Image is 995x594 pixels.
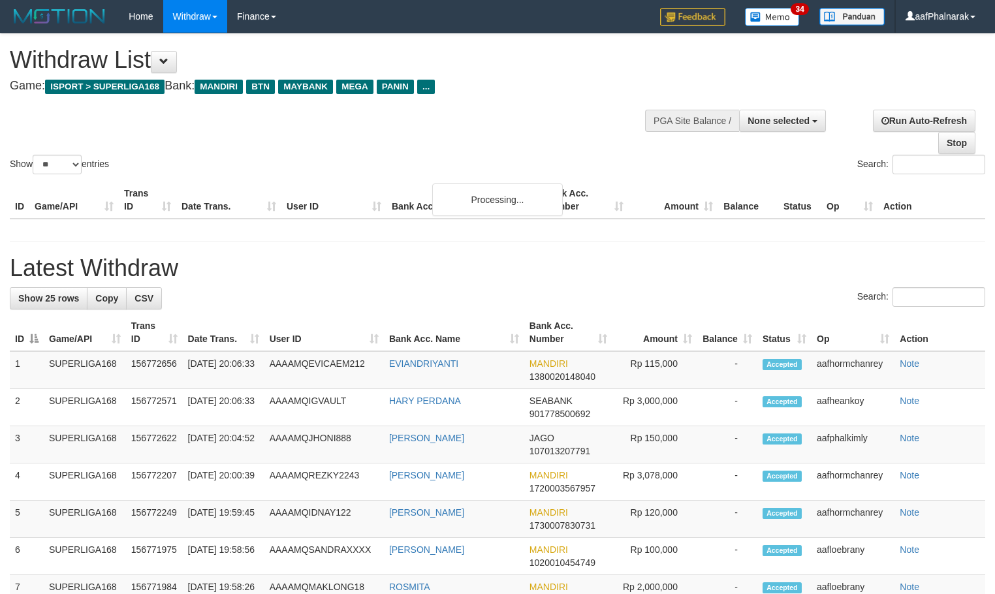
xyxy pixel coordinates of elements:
[10,426,44,463] td: 3
[377,80,414,94] span: PANIN
[697,463,757,501] td: -
[264,314,384,351] th: User ID: activate to sort column ascending
[524,314,612,351] th: Bank Acc. Number: activate to sort column ascending
[389,396,461,406] a: HARY PERDANA
[763,582,802,593] span: Accepted
[529,470,568,480] span: MANDIRI
[10,255,985,281] h1: Latest Withdraw
[195,80,243,94] span: MANDIRI
[763,471,802,482] span: Accepted
[10,501,44,538] td: 5
[900,433,919,443] a: Note
[126,501,183,538] td: 156772249
[697,351,757,389] td: -
[900,582,919,592] a: Note
[10,7,109,26] img: MOTION_logo.png
[529,446,590,456] span: Copy 107013207791 to clipboard
[126,538,183,575] td: 156771975
[417,80,435,94] span: ...
[278,80,333,94] span: MAYBANK
[183,501,264,538] td: [DATE] 19:59:45
[246,80,275,94] span: BTN
[812,538,894,575] td: aafloebrany
[126,351,183,389] td: 156772656
[389,507,464,518] a: [PERSON_NAME]
[529,544,568,555] span: MANDIRI
[44,426,126,463] td: SUPERLIGA168
[900,470,919,480] a: Note
[900,507,919,518] a: Note
[10,80,650,93] h4: Game: Bank:
[857,155,985,174] label: Search:
[384,314,524,351] th: Bank Acc. Name: activate to sort column ascending
[389,470,464,480] a: [PERSON_NAME]
[126,389,183,426] td: 156772571
[612,538,697,575] td: Rp 100,000
[10,351,44,389] td: 1
[126,314,183,351] th: Trans ID: activate to sort column ascending
[873,110,975,132] a: Run Auto-Refresh
[126,426,183,463] td: 156772622
[812,389,894,426] td: aafheankoy
[18,293,79,304] span: Show 25 rows
[739,110,826,132] button: None selected
[745,8,800,26] img: Button%20Memo.svg
[264,389,384,426] td: AAAAMQIGVAULT
[183,389,264,426] td: [DATE] 20:06:33
[539,181,629,219] th: Bank Acc. Number
[10,389,44,426] td: 2
[87,287,127,309] a: Copy
[894,314,985,351] th: Action
[529,483,595,493] span: Copy 1720003567957 to clipboard
[529,557,595,568] span: Copy 1020010454749 to clipboard
[892,155,985,174] input: Search:
[126,463,183,501] td: 156772207
[645,110,739,132] div: PGA Site Balance /
[812,501,894,538] td: aafhormchanrey
[389,582,430,592] a: ROSMITA
[697,538,757,575] td: -
[763,545,802,556] span: Accepted
[529,582,568,592] span: MANDIRI
[264,501,384,538] td: AAAAMQIDNAY122
[529,507,568,518] span: MANDIRI
[697,314,757,351] th: Balance: activate to sort column ascending
[612,426,697,463] td: Rp 150,000
[10,181,29,219] th: ID
[612,463,697,501] td: Rp 3,078,000
[812,426,894,463] td: aafphalkimly
[612,389,697,426] td: Rp 3,000,000
[389,544,464,555] a: [PERSON_NAME]
[892,287,985,307] input: Search:
[529,520,595,531] span: Copy 1730007830731 to clipboard
[778,181,821,219] th: Status
[629,181,718,219] th: Amount
[183,426,264,463] td: [DATE] 20:04:52
[264,538,384,575] td: AAAAMQSANDRAXXXX
[763,508,802,519] span: Accepted
[10,314,44,351] th: ID: activate to sort column descending
[176,181,281,219] th: Date Trans.
[10,287,87,309] a: Show 25 rows
[134,293,153,304] span: CSV
[389,433,464,443] a: [PERSON_NAME]
[697,389,757,426] td: -
[183,538,264,575] td: [DATE] 19:58:56
[389,358,458,369] a: EVIANDRIYANTI
[44,463,126,501] td: SUPERLIGA168
[44,538,126,575] td: SUPERLIGA168
[183,463,264,501] td: [DATE] 20:00:39
[264,351,384,389] td: AAAAMQEVICAEM212
[45,80,165,94] span: ISPORT > SUPERLIGA168
[812,351,894,389] td: aafhormchanrey
[126,287,162,309] a: CSV
[387,181,539,219] th: Bank Acc. Name
[44,389,126,426] td: SUPERLIGA168
[183,351,264,389] td: [DATE] 20:06:33
[432,183,563,216] div: Processing...
[900,358,919,369] a: Note
[900,544,919,555] a: Note
[718,181,778,219] th: Balance
[938,132,975,154] a: Stop
[660,8,725,26] img: Feedback.jpg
